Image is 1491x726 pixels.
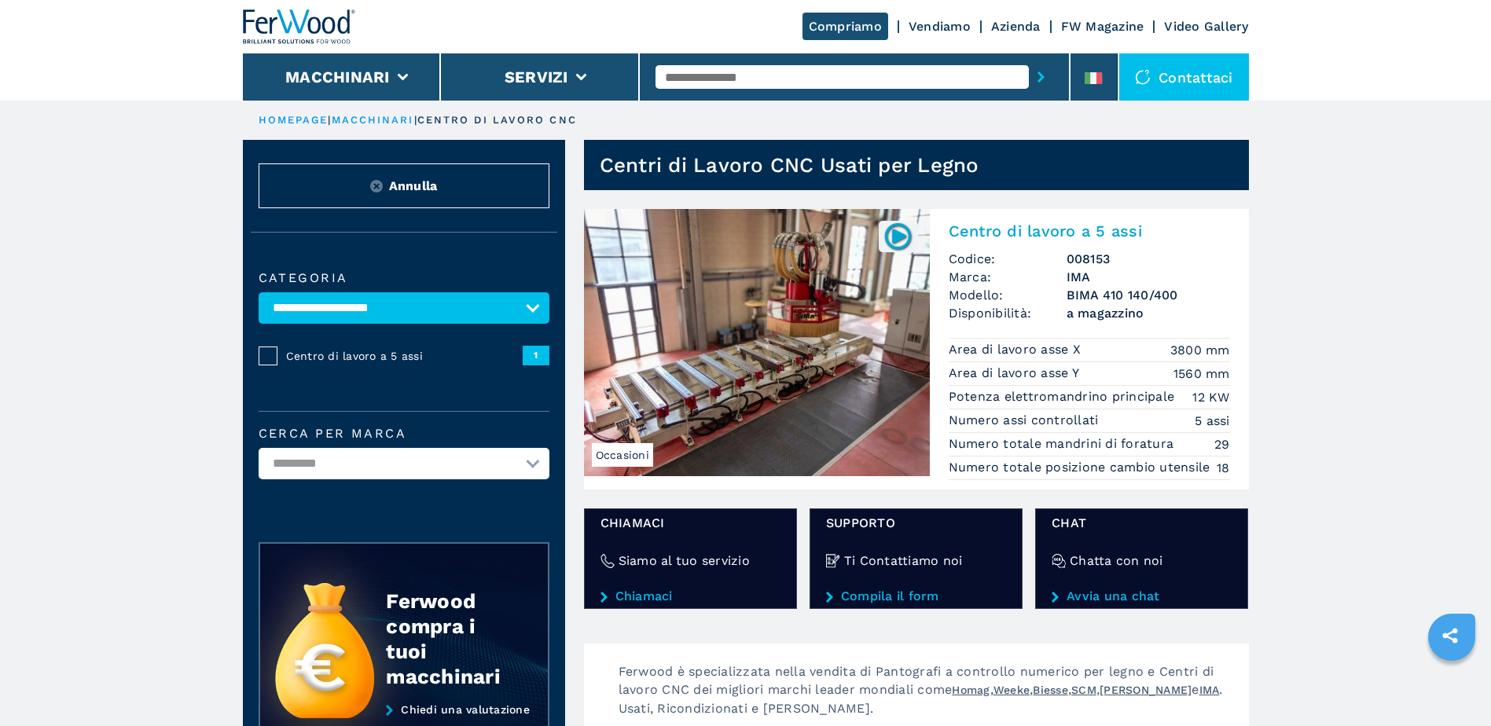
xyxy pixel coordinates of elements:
[389,177,438,195] span: Annulla
[909,19,971,34] a: Vendiamo
[259,163,549,208] button: ResetAnnulla
[1070,552,1163,570] h4: Chatta con noi
[1164,19,1248,34] a: Video Gallery
[1061,19,1144,34] a: FW Magazine
[844,552,963,570] h4: Ti Contattiamo noi
[1217,459,1230,477] em: 18
[1052,554,1066,568] img: Chatta con noi
[993,684,1030,696] a: Weeke
[286,348,523,364] span: Centro di lavoro a 5 assi
[619,552,750,570] h4: Siamo al tuo servizio
[328,114,331,126] span: |
[523,346,549,365] span: 1
[949,388,1179,405] p: Potenza elettromandrino principale
[600,589,780,603] a: Chiamaci
[1067,268,1230,286] h3: IMA
[584,209,1249,489] a: Centro di lavoro a 5 assi IMA BIMA 410 140/400Occasioni008153Centro di lavoro a 5 assiCodice:0081...
[949,250,1067,268] span: Codice:
[949,304,1067,322] span: Disponibilità:
[259,272,549,284] label: Categoria
[1195,412,1230,430] em: 5 assi
[600,554,615,568] img: Siamo al tuo servizio
[949,459,1214,476] p: Numero totale posizione cambio utensile
[414,114,417,126] span: |
[991,19,1041,34] a: Azienda
[949,365,1084,382] p: Area di lavoro asse Y
[1170,341,1230,359] em: 3800 mm
[417,113,577,127] p: centro di lavoro cnc
[1067,250,1230,268] h3: 008153
[826,514,1006,532] span: Supporto
[952,684,990,696] a: Homag
[592,443,653,467] span: Occasioni
[1119,53,1249,101] div: Contattaci
[1029,59,1053,95] button: submit-button
[1052,589,1232,603] a: Avvia una chat
[1192,388,1229,406] em: 12 KW
[1067,286,1230,304] h3: BIMA 410 140/400
[600,152,979,178] h1: Centri di Lavoro CNC Usati per Legno
[1052,514,1232,532] span: chat
[600,514,780,532] span: Chiamaci
[505,68,568,86] button: Servizi
[1100,684,1192,696] a: [PERSON_NAME]
[1071,684,1096,696] a: SCM
[883,221,913,251] img: 008153
[1067,304,1230,322] span: a magazzino
[949,341,1085,358] p: Area di lavoro asse X
[1214,435,1230,453] em: 29
[1424,655,1479,714] iframe: Chat
[826,554,840,568] img: Ti Contattiamo noi
[332,114,414,126] a: macchinari
[285,68,390,86] button: Macchinari
[1430,616,1470,655] a: sharethis
[259,114,329,126] a: HOMEPAGE
[949,435,1178,453] p: Numero totale mandrini di foratura
[949,286,1067,304] span: Modello:
[1199,684,1220,696] a: IMA
[1173,365,1230,383] em: 1560 mm
[370,180,383,192] img: Reset
[802,13,888,40] a: Compriamo
[1135,69,1151,85] img: Contattaci
[949,412,1103,429] p: Numero assi controllati
[584,209,930,476] img: Centro di lavoro a 5 assi IMA BIMA 410 140/400
[1033,684,1068,696] a: Biesse
[826,589,1006,603] a: Compila il form
[386,588,516,689] div: Ferwood compra i tuoi macchinari
[243,9,356,44] img: Ferwood
[949,222,1230,240] h2: Centro di lavoro a 5 assi
[259,427,549,440] label: Cerca per marca
[949,268,1067,286] span: Marca:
